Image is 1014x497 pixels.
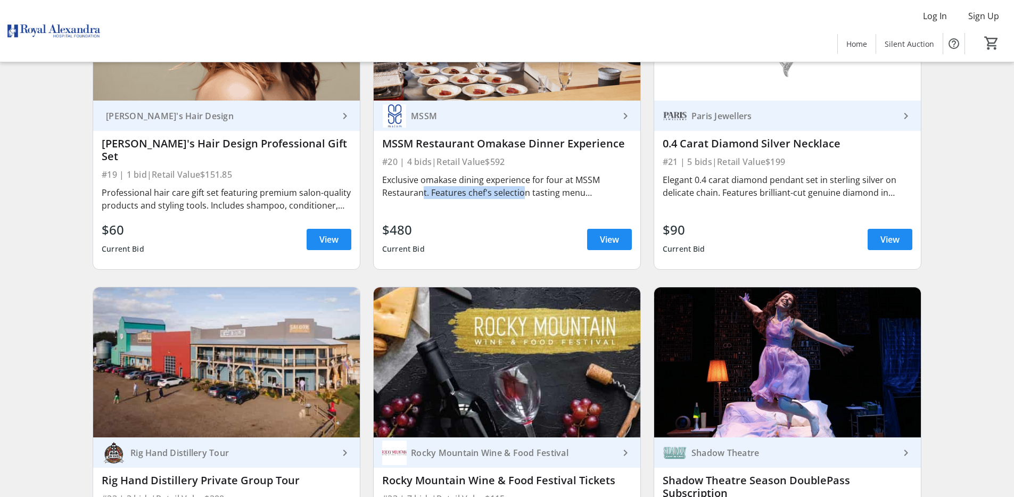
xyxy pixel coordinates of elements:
mat-icon: keyboard_arrow_right [619,110,632,122]
a: Paris JewellersParis Jewellers [654,101,921,131]
a: Rocky Mountain Wine & Food FestivalRocky Mountain Wine & Food Festival [374,437,640,468]
div: Current Bid [102,239,144,259]
div: Current Bid [382,239,425,259]
div: [PERSON_NAME]'s Hair Design Professional Gift Set [102,137,351,163]
div: Rocky Mountain Wine & Food Festival Tickets [382,474,632,487]
div: Rig Hand Distillery Private Group Tour [102,474,351,487]
div: #20 | 4 bids | Retail Value $592 [382,154,632,169]
img: Shadow Theatre [663,441,687,465]
div: Shadow Theatre [687,448,900,458]
img: MSSM [382,104,407,128]
img: Rig Hand Distillery Tour [102,441,126,465]
img: Royal Alexandra Hospital Foundation's Logo [6,4,101,57]
button: Sign Up [960,7,1008,24]
a: Home [838,34,876,54]
mat-icon: keyboard_arrow_right [339,446,351,459]
img: Rocky Mountain Wine & Food Festival [382,441,407,465]
a: MSSMMSSM [374,101,640,131]
div: Rocky Mountain Wine & Food Festival [407,448,619,458]
a: View [307,229,351,250]
span: Silent Auction [885,38,934,49]
img: Shadow Theatre Season DoublePass Subscription [654,287,921,437]
mat-icon: keyboard_arrow_right [619,446,632,459]
div: Exclusive omakase dining experience for four at MSSM Restaurant. Features chef's selection tastin... [382,173,632,199]
mat-icon: keyboard_arrow_right [900,110,912,122]
div: $60 [102,220,144,239]
span: Home [846,38,867,49]
a: Rig Hand Distillery TourRig Hand Distillery Tour [93,437,360,468]
button: Log In [914,7,955,24]
span: Sign Up [968,10,999,22]
a: [PERSON_NAME]'s Hair Design [93,101,360,131]
img: Paris Jewellers [663,104,687,128]
div: Current Bid [663,239,705,259]
img: Rig Hand Distillery Private Group Tour [93,287,360,437]
span: View [319,233,339,246]
span: Log In [923,10,947,22]
div: $90 [663,220,705,239]
div: #19 | 1 bid | Retail Value $151.85 [102,167,351,182]
a: View [587,229,632,250]
a: Silent Auction [876,34,943,54]
img: Rocky Mountain Wine & Food Festival Tickets [374,287,640,437]
div: MSSM [407,111,619,121]
div: MSSM Restaurant Omakase Dinner Experience [382,137,632,150]
button: Cart [982,34,1001,53]
div: #21 | 5 bids | Retail Value $199 [663,154,912,169]
mat-icon: keyboard_arrow_right [339,110,351,122]
div: [PERSON_NAME]'s Hair Design [102,111,339,121]
a: View [868,229,912,250]
button: Help [943,33,964,54]
mat-icon: keyboard_arrow_right [900,446,912,459]
span: View [880,233,900,246]
div: Professional hair care gift set featuring premium salon-quality products and styling tools. Inclu... [102,186,351,212]
div: 0.4 Carat Diamond Silver Necklace [663,137,912,150]
span: View [600,233,619,246]
div: $480 [382,220,425,239]
a: Shadow TheatreShadow Theatre [654,437,921,468]
div: Elegant 0.4 carat diamond pendant set in sterling silver on delicate chain. Features brilliant-cu... [663,173,912,199]
div: Rig Hand Distillery Tour [126,448,339,458]
div: Paris Jewellers [687,111,900,121]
